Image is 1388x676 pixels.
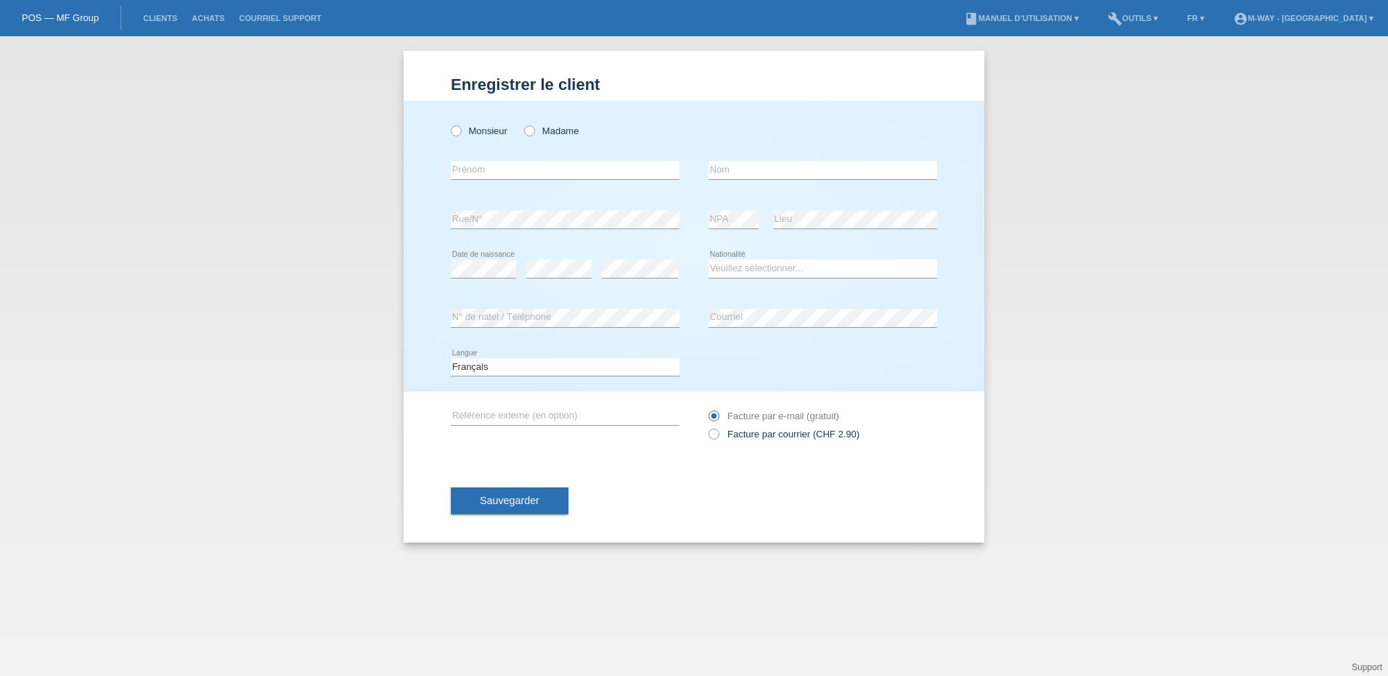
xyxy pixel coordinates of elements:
[451,125,507,136] label: Monsieur
[709,429,860,440] label: Facture par courrier (CHF 2.90)
[709,411,839,421] label: Facture par e-mail (gratuit)
[1233,12,1248,26] i: account_circle
[1101,14,1165,22] a: buildOutils ▾
[232,14,328,22] a: Courriel Support
[451,75,937,94] h1: Enregistrer le client
[957,14,1086,22] a: bookManuel d’utilisation ▾
[709,411,718,429] input: Facture par e-mail (gratuit)
[1226,14,1381,22] a: account_circlem-way - [GEOGRAPHIC_DATA] ▾
[451,487,568,515] button: Sauvegarder
[451,125,460,135] input: Monsieur
[136,14,184,22] a: Clients
[964,12,979,26] i: book
[1352,662,1382,672] a: Support
[709,429,718,447] input: Facture par courrier (CHF 2.90)
[184,14,232,22] a: Achats
[480,495,539,506] span: Sauvegarder
[524,125,579,136] label: Madame
[1180,14,1212,22] a: FR ▾
[1108,12,1122,26] i: build
[524,125,534,135] input: Madame
[22,12,99,23] a: POS — MF Group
